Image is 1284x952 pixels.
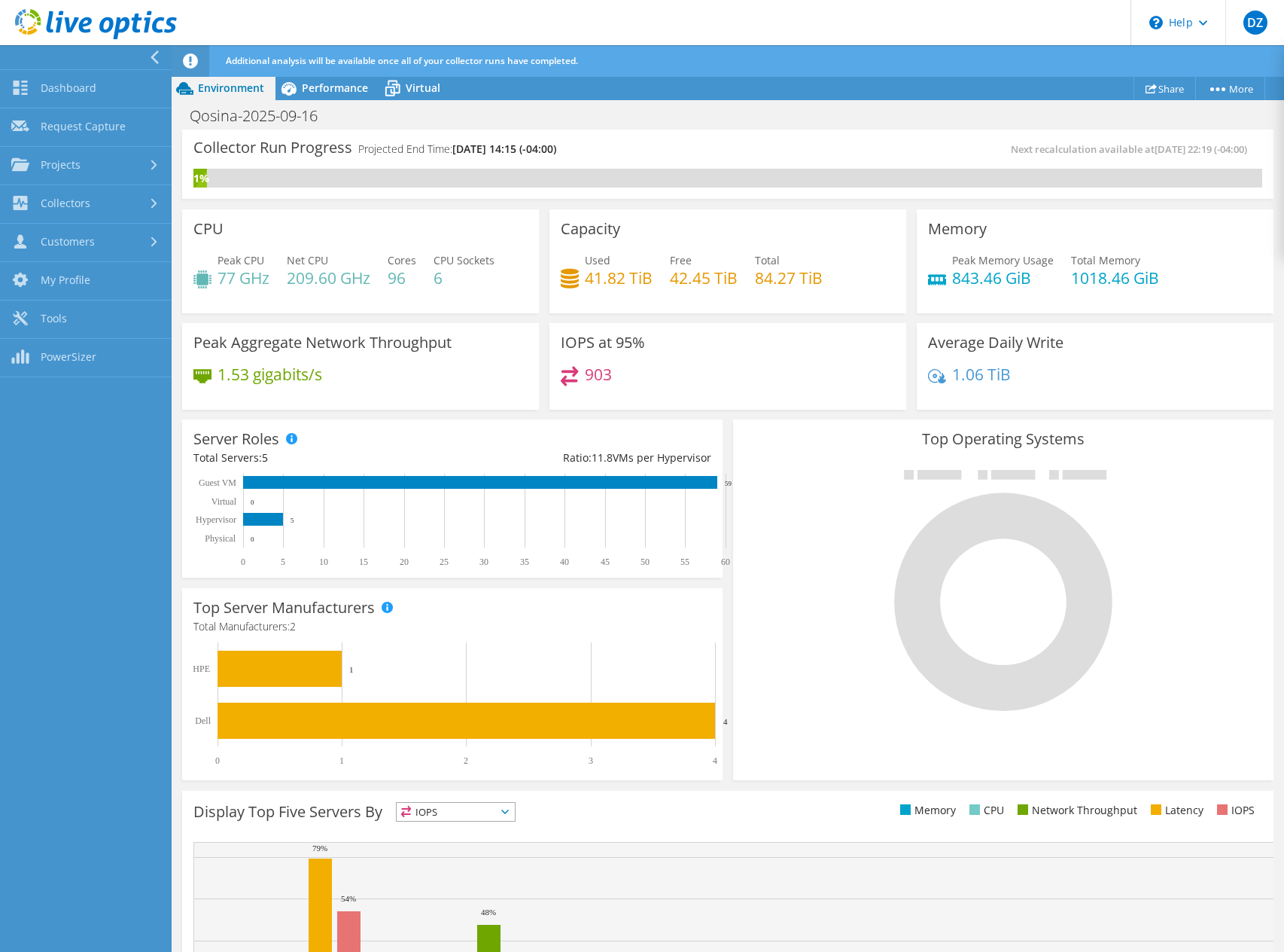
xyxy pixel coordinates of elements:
[1213,802,1255,819] li: IOPS
[241,557,245,567] text: 0
[226,54,578,67] span: Additional analysis will be available once all of your collector runs have completed.
[349,665,354,674] text: 1
[193,618,711,635] h4: Total Manufacturers:
[262,450,268,465] span: 5
[359,557,368,567] text: 15
[721,557,730,567] text: 60
[341,894,356,903] text: 54%
[640,557,650,567] text: 50
[287,253,328,267] span: Net CPU
[199,478,236,488] text: Guest VM
[589,755,593,766] text: 3
[601,557,610,567] text: 45
[561,221,620,237] h3: Capacity
[193,450,452,466] div: Total Servers:
[452,142,556,156] span: [DATE] 14:15 (-04:00)
[319,557,328,567] text: 10
[560,557,569,567] text: 40
[479,557,488,567] text: 30
[205,533,236,544] text: Physical
[290,619,296,633] span: 2
[358,141,556,157] h4: Projected End Time:
[193,431,279,447] h3: Server Roles
[670,270,738,286] h4: 42.45 TiB
[1014,802,1137,819] li: Network Throughput
[755,270,823,286] h4: 84.27 TiB
[193,221,224,237] h3: CPU
[193,170,207,187] div: 1%
[928,334,1063,351] h3: Average Daily Write
[1147,802,1203,819] li: Latency
[1011,142,1255,156] span: Next recalculation available at
[406,81,440,95] span: Virtual
[680,557,689,567] text: 55
[452,450,711,466] div: Ratio: VMs per Hypervisor
[725,480,732,487] text: 59
[291,517,294,524] text: 5
[755,253,780,267] span: Total
[312,844,327,853] text: 79%
[561,334,645,351] h3: IOPS at 95%
[1155,142,1247,156] span: [DATE] 22:19 (-04:00)
[388,253,416,267] span: Cores
[966,802,1004,819] li: CPU
[287,270,370,286] h4: 209.60 GHz
[388,270,416,286] h4: 96
[400,557,409,567] text: 20
[218,253,264,267] span: Peak CPU
[1243,11,1267,35] span: DZ
[218,366,322,383] h4: 1.53 gigabits/s
[302,81,368,95] span: Performance
[585,366,612,383] h4: 903
[723,717,728,726] text: 4
[281,557,285,567] text: 5
[1195,77,1265,100] a: More
[1133,77,1196,100] a: Share
[464,755,468,766] text: 2
[744,431,1262,447] h3: Top Operating Systems
[928,221,987,237] h3: Memory
[251,499,254,506] text: 0
[215,755,220,766] text: 0
[520,557,529,567] text: 35
[397,803,515,821] span: IOPS
[434,270,494,286] h4: 6
[481,908,496,917] text: 48%
[896,802,956,819] li: Memory
[952,253,1054,267] span: Peak Memory Usage
[592,450,613,465] span: 11.8
[193,600,375,616] h3: Top Server Manufacturers
[585,253,610,267] span: Used
[670,253,692,267] span: Free
[1149,16,1163,29] svg: \n
[713,755,717,766] text: 4
[434,253,494,267] span: CPU Sockets
[193,334,452,351] h3: Peak Aggregate Network Throughput
[196,514,236,525] text: Hypervisor
[198,81,264,95] span: Environment
[585,270,653,286] h4: 41.82 TiB
[193,664,210,674] text: HPE
[952,270,1054,286] h4: 843.46 GiB
[211,496,237,507] text: Virtual
[183,108,341,124] h1: Qosina-2025-09-16
[952,366,1011,383] h4: 1.06 TiB
[218,270,269,286] h4: 77 GHz
[195,716,211,726] text: Dell
[1071,270,1159,286] h4: 1018.46 GiB
[339,755,344,766] text: 1
[1071,253,1140,267] span: Total Memory
[251,535,254,543] text: 0
[440,557,449,567] text: 25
